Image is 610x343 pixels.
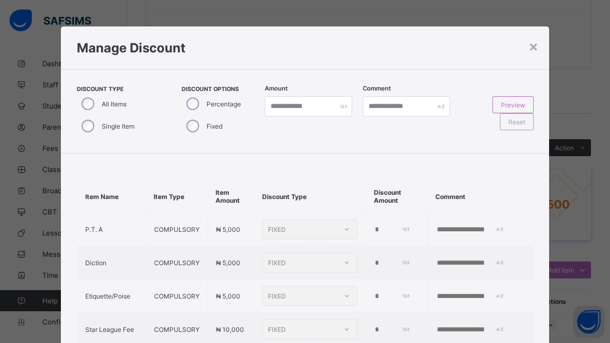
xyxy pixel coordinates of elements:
th: Item Type [146,180,208,213]
span: ₦ 10,000 [216,326,244,333]
span: ₦ 5,000 [216,259,240,267]
label: Single Item [102,122,134,130]
td: COMPULSORY [146,279,208,313]
th: Discount Amount [366,180,428,213]
td: COMPULSORY [146,246,208,279]
th: Comment [427,180,517,213]
label: Comment [363,85,391,92]
span: ₦ 5,000 [216,292,240,300]
th: Item Name [77,180,146,213]
td: P.T. A [77,213,146,246]
label: Amount [265,85,288,92]
span: Discount Options [182,86,259,93]
td: Diction [77,246,146,279]
div: × [528,37,539,55]
label: All Items [102,100,127,108]
label: Percentage [207,100,241,108]
span: Discount Type [77,86,160,93]
span: Preview [501,101,525,109]
h1: Manage Discount [77,40,533,56]
span: ₦ 5,000 [216,225,240,233]
label: Fixed [207,122,222,130]
td: Etiquette/Poise [77,279,146,313]
th: Discount Type [254,180,366,213]
td: COMPULSORY [146,213,208,246]
th: Item Amount [208,180,254,213]
span: Reset [508,118,525,126]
